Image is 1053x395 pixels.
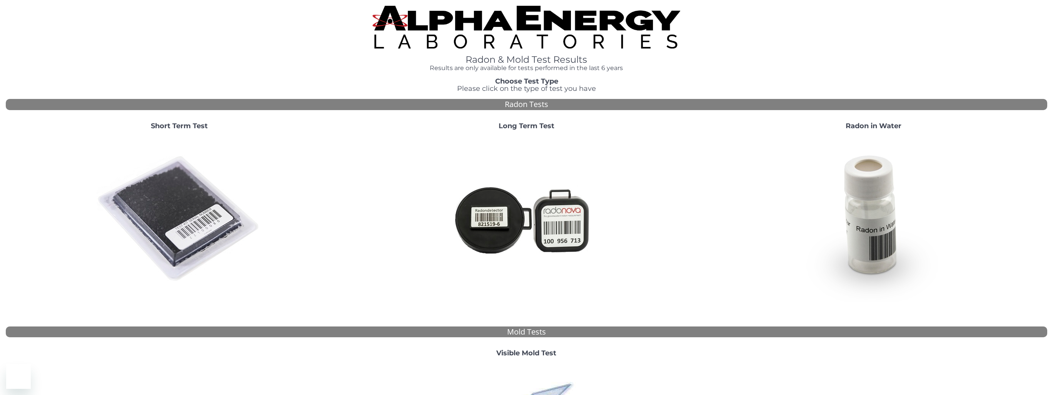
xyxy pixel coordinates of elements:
[444,136,609,302] img: Radtrak2vsRadtrak3.jpg
[496,349,556,357] strong: Visible Mold Test
[318,55,735,65] h1: Radon & Mold Test Results
[151,122,208,130] strong: Short Term Test
[6,364,31,389] iframe: Button to launch messaging window
[846,122,901,130] strong: Radon in Water
[791,136,956,302] img: RadoninWater.jpg
[318,65,735,72] h4: Results are only available for tests performed in the last 6 years
[457,84,596,93] span: Please click on the type of test you have
[6,326,1047,338] div: Mold Tests
[97,136,262,302] img: ShortTerm.jpg
[495,77,558,85] strong: Choose Test Type
[499,122,554,130] strong: Long Term Test
[372,6,680,49] img: TightCrop.jpg
[6,99,1047,110] div: Radon Tests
